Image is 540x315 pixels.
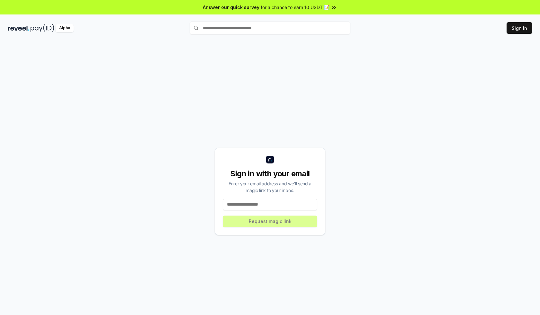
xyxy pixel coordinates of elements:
[203,4,259,11] span: Answer our quick survey
[223,180,317,194] div: Enter your email address and we’ll send a magic link to your inbox.
[8,24,29,32] img: reveel_dark
[261,4,329,11] span: for a chance to earn 10 USDT 📝
[223,169,317,179] div: Sign in with your email
[31,24,54,32] img: pay_id
[266,156,274,163] img: logo_small
[507,22,532,34] button: Sign In
[56,24,74,32] div: Alpha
